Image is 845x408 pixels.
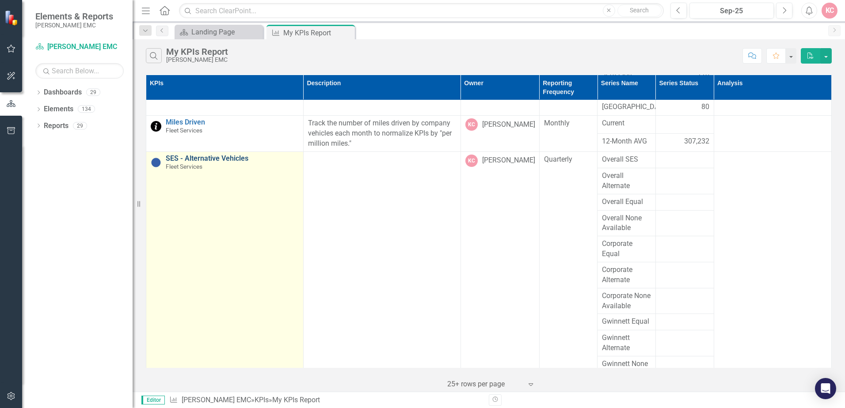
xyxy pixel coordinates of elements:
[602,317,651,327] span: Gwinnett Equal
[141,396,165,404] span: Editor
[602,239,651,259] span: Corporate Equal
[166,163,202,170] span: Fleet Services
[602,118,651,128] span: Current
[655,116,714,134] td: Double-Click to Edit
[598,314,656,330] td: Double-Click to Edit
[166,127,202,134] span: Fleet Services
[655,99,714,116] td: Double-Click to Edit
[689,3,774,19] button: Sep-25
[655,314,714,330] td: Double-Click to Edit
[655,288,714,314] td: Double-Click to Edit
[255,396,269,404] a: KPIs
[44,87,82,98] a: Dashboards
[598,262,656,288] td: Double-Click to Edit
[44,121,69,131] a: Reports
[693,6,771,16] div: Sep-25
[655,262,714,288] td: Double-Click to Edit
[598,236,656,262] td: Double-Click to Edit
[182,396,251,404] a: [PERSON_NAME] EMC
[598,116,656,134] td: Double-Click to Edit
[35,42,124,52] a: [PERSON_NAME] EMC
[602,333,651,353] span: Gwinnett Alternate
[151,121,161,132] img: Information Only (No Update)
[482,120,535,130] div: [PERSON_NAME]
[44,104,73,114] a: Elements
[714,116,831,152] td: Double-Click to Edit
[544,155,593,165] div: Quarterly
[151,157,161,168] img: No Information
[303,116,461,152] td: Double-Click to Edit
[166,155,299,162] a: SES - Alternative Vehicles
[598,330,656,356] td: Double-Click to Edit
[684,136,709,147] span: 307,232
[602,213,651,234] span: Overall None Available
[539,116,598,152] td: Double-Click to Edit
[544,118,593,128] div: Monthly
[166,118,299,126] a: Miles Driven
[482,155,535,166] div: [PERSON_NAME]
[179,3,664,19] input: Search ClearPoint...
[177,26,261,38] a: Landing Page
[598,99,656,116] td: Double-Click to Edit
[308,118,456,149] p: Track the number of miles driven by company vehicles each month to normalize KPIs by "per million...
[655,236,714,262] td: Double-Click to Edit
[598,356,656,382] td: Double-Click to Edit
[602,359,651,379] span: Gwinnett None Available
[35,63,124,79] input: Search Below...
[630,7,649,14] span: Search
[655,356,714,382] td: Double-Click to Edit
[602,197,651,207] span: Overall Equal
[283,27,353,38] div: My KPIs Report
[602,136,651,147] span: 12-Month AVG
[602,171,651,191] span: Overall Alternate
[169,395,482,405] div: » »
[815,378,836,399] div: Open Intercom Messenger
[602,291,651,311] span: Corporate None Available
[146,116,304,152] td: Double-Click to Edit Right Click for Context Menu
[4,10,20,26] img: ClearPoint Strategy
[617,4,662,17] button: Search
[602,265,651,285] span: Corporate Alternate
[35,22,113,29] small: [PERSON_NAME] EMC
[655,330,714,356] td: Double-Click to Edit
[166,47,228,57] div: My KPIs Report
[461,116,539,152] td: Double-Click to Edit
[465,118,478,131] div: KC
[602,102,651,112] span: [GEOGRAPHIC_DATA]
[822,3,837,19] button: KC
[602,155,651,165] span: Overall SES
[78,106,95,113] div: 134
[86,89,100,96] div: 29
[465,155,478,167] div: KC
[272,396,320,404] div: My KPIs Report
[166,57,228,63] div: [PERSON_NAME] EMC
[701,102,709,112] span: 80
[35,11,113,22] span: Elements & Reports
[598,288,656,314] td: Double-Click to Edit
[191,26,261,38] div: Landing Page
[73,122,87,129] div: 29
